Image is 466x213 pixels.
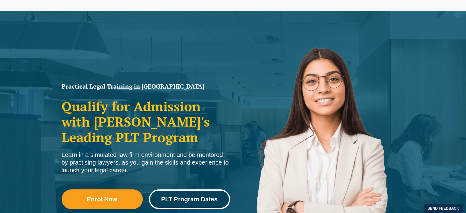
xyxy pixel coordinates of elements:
span: PLT Program Dates [161,196,218,202]
a: Enrol Now [62,189,143,209]
a: PLT Program Dates [149,189,230,209]
span: Enrol Now [87,196,117,202]
h1: Practical Legal Training in [GEOGRAPHIC_DATA] [62,83,230,89]
h2: Qualify for Admission with [PERSON_NAME]'s Leading PLT Program [62,99,230,145]
div: Learn in a simulated law firm environment and be mentored by practising lawyers, as you gain the ... [62,151,230,174]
